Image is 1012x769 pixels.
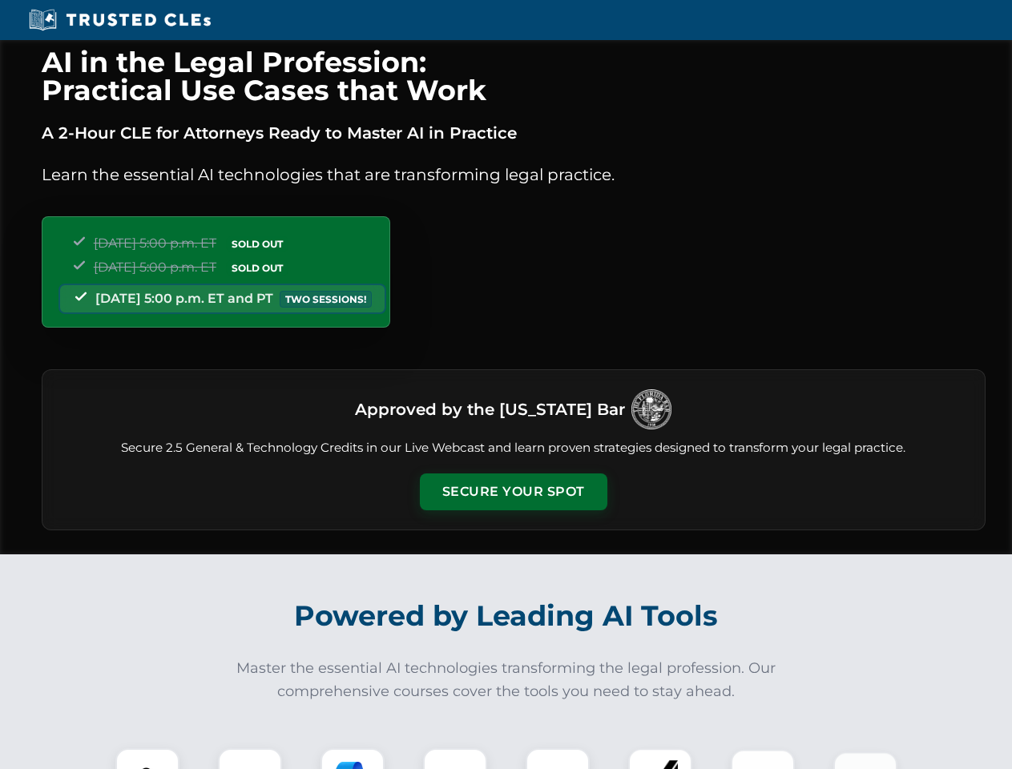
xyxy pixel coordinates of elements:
h3: Approved by the [US_STATE] Bar [355,395,625,424]
button: Secure Your Spot [420,473,607,510]
h1: AI in the Legal Profession: Practical Use Cases that Work [42,48,986,104]
p: Master the essential AI technologies transforming the legal profession. Our comprehensive courses... [226,657,787,703]
span: [DATE] 5:00 p.m. ET [94,236,216,251]
p: Learn the essential AI technologies that are transforming legal practice. [42,162,986,187]
p: Secure 2.5 General & Technology Credits in our Live Webcast and learn proven strategies designed ... [62,439,966,457]
h2: Powered by Leading AI Tools [62,588,950,644]
span: [DATE] 5:00 p.m. ET [94,260,216,275]
span: SOLD OUT [226,236,288,252]
img: Logo [631,389,671,429]
p: A 2-Hour CLE for Attorneys Ready to Master AI in Practice [42,120,986,146]
span: SOLD OUT [226,260,288,276]
img: Trusted CLEs [24,8,216,32]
